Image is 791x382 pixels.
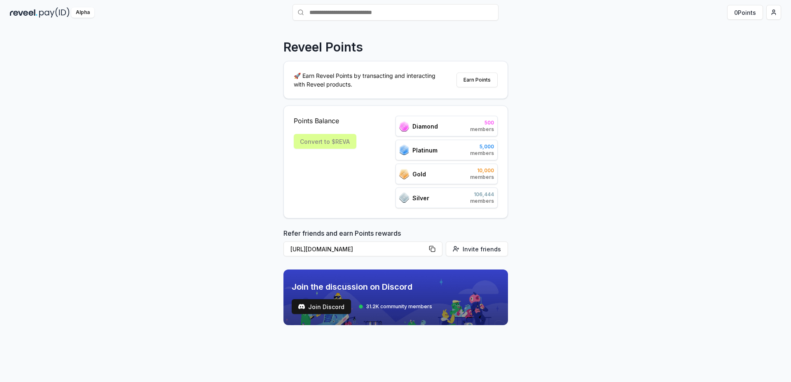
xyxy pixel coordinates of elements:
[470,167,494,174] span: 10,000
[294,116,356,126] span: Points Balance
[10,7,37,18] img: reveel_dark
[39,7,70,18] img: pay_id
[298,303,305,310] img: test
[292,299,351,314] button: Join Discord
[366,303,432,310] span: 31.2K community members
[470,150,494,157] span: members
[308,302,344,311] span: Join Discord
[292,281,432,293] span: Join the discussion on Discord
[470,120,494,126] span: 500
[283,40,363,54] p: Reveel Points
[727,5,763,20] button: 0Points
[294,71,442,89] p: 🚀 Earn Reveel Points by transacting and interacting with Reveel products.
[470,143,494,150] span: 5,000
[412,170,426,178] span: Gold
[399,169,409,179] img: ranks_icon
[283,241,442,256] button: [URL][DOMAIN_NAME]
[470,191,494,198] span: 106,444
[292,299,351,314] a: testJoin Discord
[470,174,494,180] span: members
[399,192,409,203] img: ranks_icon
[470,126,494,133] span: members
[399,145,409,155] img: ranks_icon
[399,121,409,131] img: ranks_icon
[283,270,508,325] img: discord_banner
[412,194,429,202] span: Silver
[283,228,508,260] div: Refer friends and earn Points rewards
[412,146,438,155] span: Platinum
[463,245,501,253] span: Invite friends
[71,7,94,18] div: Alpha
[470,198,494,204] span: members
[446,241,508,256] button: Invite friends
[456,73,498,87] button: Earn Points
[412,122,438,131] span: Diamond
